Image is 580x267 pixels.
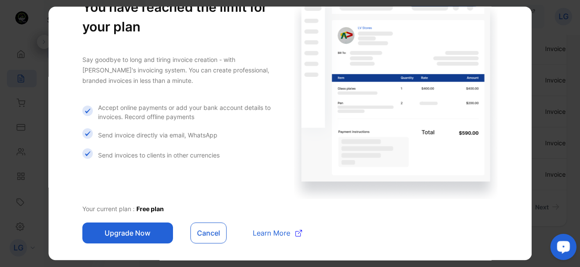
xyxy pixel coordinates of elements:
span: Free plan [136,205,164,212]
img: Icon [82,128,93,139]
span: Say goodbye to long and tiring invoice creation - with [PERSON_NAME]'s invoicing system. You can ... [82,56,269,84]
img: Icon [82,106,93,116]
img: Icon [82,148,93,159]
img: Invoice gating [294,2,498,199]
p: Send invoices to clients in other currencies [98,151,220,160]
iframe: LiveChat chat widget [543,230,580,267]
p: Send invoice directly via email, WhatsApp [98,130,217,140]
span: Your current plan : [82,205,136,212]
button: Upgrade Now [82,222,173,243]
a: Learn More [244,228,302,238]
p: Accept online payments or add your bank account details to invoices. Record offline payments [98,103,277,121]
button: Cancel [190,222,227,243]
span: Learn More [253,228,290,238]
